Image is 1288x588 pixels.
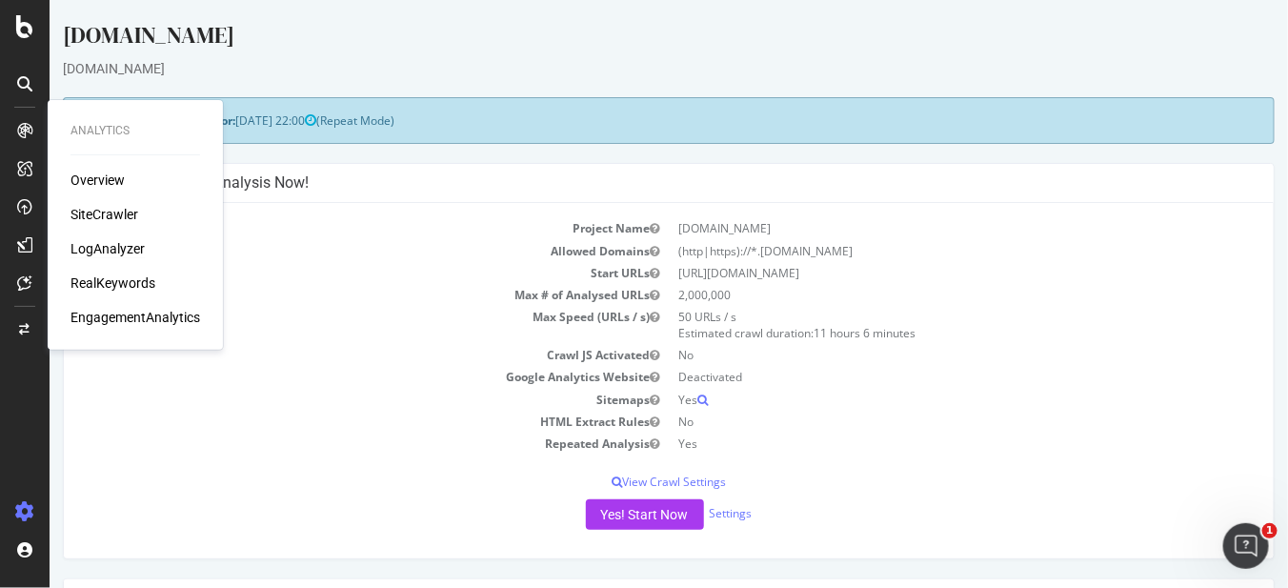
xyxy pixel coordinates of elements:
td: Project Name [29,217,619,239]
td: Allowed Domains [29,240,619,262]
td: Google Analytics Website [29,366,619,388]
td: Yes [619,433,1210,455]
a: SiteCrawler [70,205,138,224]
td: [URL][DOMAIN_NAME] [619,262,1210,284]
a: RealKeywords [70,274,155,293]
td: (http|https)://*.[DOMAIN_NAME] [619,240,1210,262]
td: [DOMAIN_NAME] [619,217,1210,239]
div: [DOMAIN_NAME] [13,19,1225,59]
span: 11 hours 6 minutes [764,325,866,341]
strong: Next Launch Scheduled for: [29,112,186,129]
a: LogAnalyzer [70,239,145,258]
td: Max Speed (URLs / s) [29,306,619,344]
td: 50 URLs / s Estimated crawl duration: [619,306,1210,344]
span: [DATE] 22:00 [186,112,267,129]
td: HTML Extract Rules [29,411,619,433]
td: Crawl JS Activated [29,344,619,366]
div: [DOMAIN_NAME] [13,59,1225,78]
a: Overview [70,171,125,190]
h4: Configure your New Analysis Now! [29,173,1210,193]
td: Start URLs [29,262,619,284]
td: No [619,411,1210,433]
td: Sitemaps [29,389,619,411]
td: Deactivated [619,366,1210,388]
div: Analytics [70,123,200,139]
td: Max # of Analysed URLs [29,284,619,306]
a: Settings [660,505,703,521]
td: 2,000,000 [619,284,1210,306]
td: Yes [619,389,1210,411]
span: 1 [1262,523,1278,538]
p: View Crawl Settings [29,474,1210,490]
div: (Repeat Mode) [13,97,1225,144]
td: No [619,344,1210,366]
a: EngagementAnalytics [70,308,200,327]
td: Repeated Analysis [29,433,619,455]
iframe: Intercom live chat [1223,523,1269,569]
button: Yes! Start Now [536,499,654,530]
